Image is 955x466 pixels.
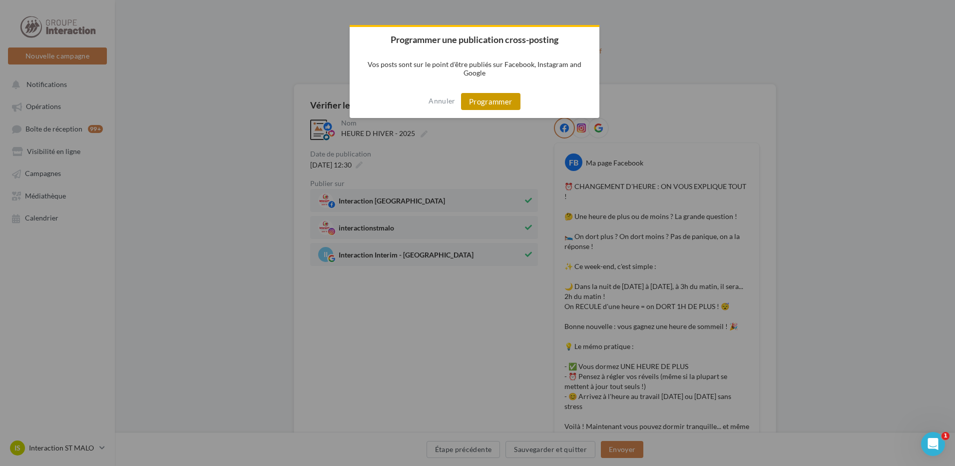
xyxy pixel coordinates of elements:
iframe: Intercom live chat [921,432,945,456]
h2: Programmer une publication cross-posting [350,27,599,52]
button: Annuler [429,93,455,109]
p: Vos posts sont sur le point d'être publiés sur Facebook, Instagram and Google [350,52,599,85]
span: 1 [942,432,950,440]
button: Programmer [461,93,520,110]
